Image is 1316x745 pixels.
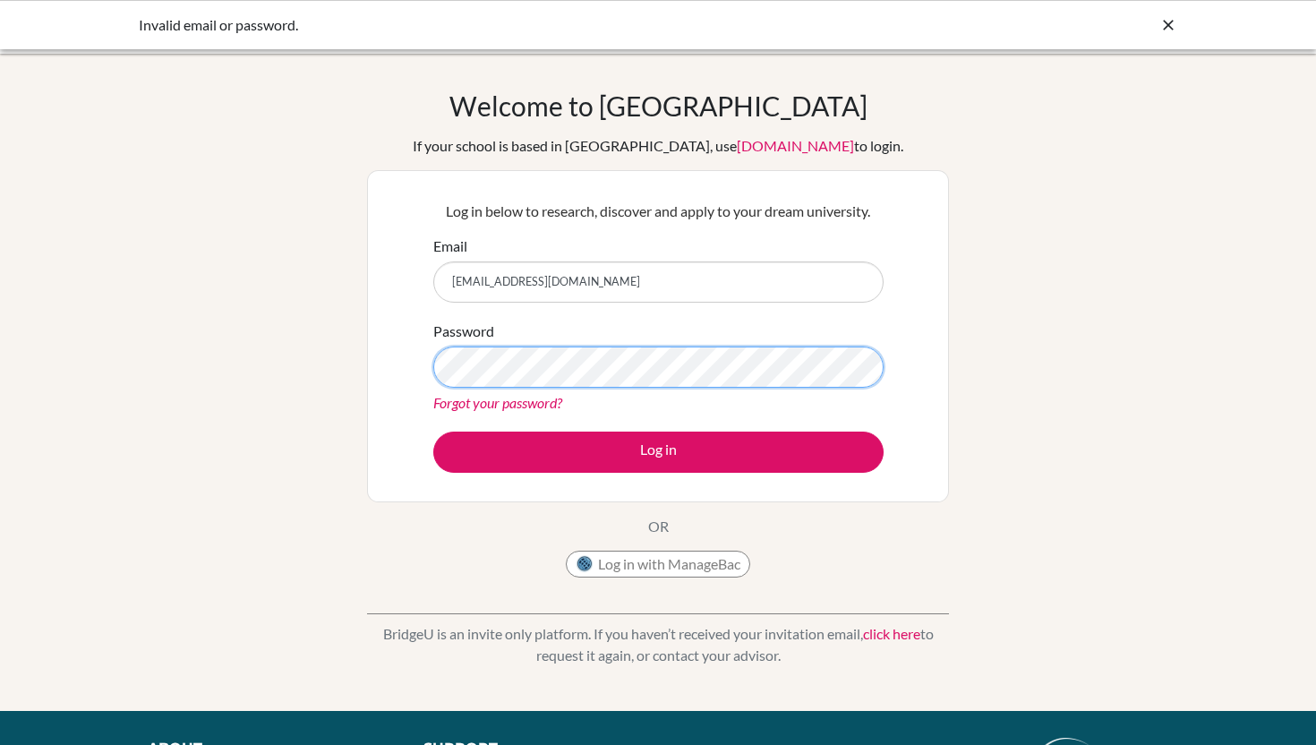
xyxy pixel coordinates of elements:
div: Invalid email or password. [139,14,909,36]
p: OR [648,516,669,537]
label: Password [433,321,494,342]
button: Log in with ManageBac [566,551,750,578]
div: If your school is based in [GEOGRAPHIC_DATA], use to login. [413,135,903,157]
p: BridgeU is an invite only platform. If you haven’t received your invitation email, to request it ... [367,623,949,666]
label: Email [433,235,467,257]
a: Forgot your password? [433,394,562,411]
p: Log in below to research, discover and apply to your dream university. [433,201,884,222]
button: Log in [433,432,884,473]
a: click here [863,625,920,642]
h1: Welcome to [GEOGRAPHIC_DATA] [449,90,867,122]
a: [DOMAIN_NAME] [737,137,854,154]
